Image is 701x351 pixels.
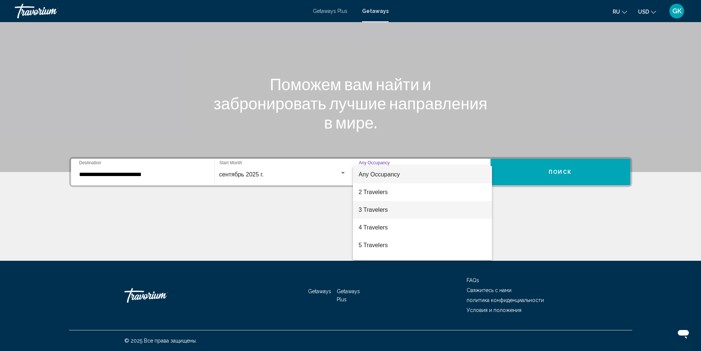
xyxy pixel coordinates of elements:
span: 3 Travelers [359,201,486,219]
span: 6 Travelers [359,254,486,272]
iframe: Кнопка запуска окна обмена сообщениями [672,322,695,345]
span: 4 Travelers [359,219,486,236]
span: Any Occupancy [359,171,400,178]
span: 5 Travelers [359,236,486,254]
span: 2 Travelers [359,183,486,201]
